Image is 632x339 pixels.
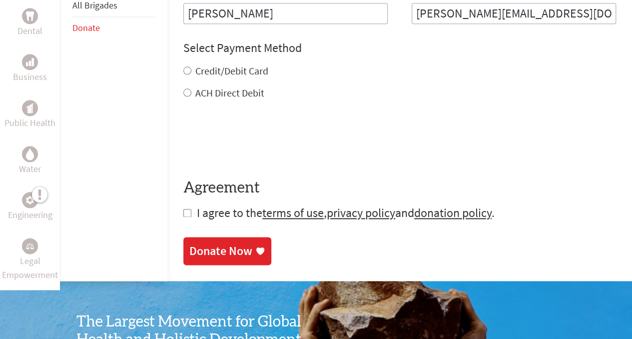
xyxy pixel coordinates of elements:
[22,146,38,162] div: Water
[414,205,492,220] a: donation policy
[195,86,264,99] label: ACH Direct Debit
[26,148,34,160] img: Water
[22,54,38,70] div: Business
[26,196,34,204] img: Engineering
[183,3,388,24] input: Enter Full Name
[13,54,47,84] a: BusinessBusiness
[22,192,38,208] div: Engineering
[26,243,34,249] img: Legal Empowerment
[17,8,42,38] a: DentalDental
[4,116,55,130] p: Public Health
[262,205,324,220] a: terms of use
[26,58,34,66] img: Business
[22,238,38,254] div: Legal Empowerment
[183,179,616,197] h4: Agreement
[13,70,47,84] p: Business
[26,103,34,113] img: Public Health
[2,238,58,282] a: Legal EmpowermentLegal Empowerment
[22,8,38,24] div: Dental
[4,100,55,130] a: Public HealthPublic Health
[26,11,34,21] img: Dental
[189,243,252,259] div: Donate Now
[8,192,52,222] a: EngineeringEngineering
[412,3,616,24] input: Your Email
[2,254,58,282] p: Legal Empowerment
[17,24,42,38] p: Dental
[195,64,268,77] label: Credit/Debit Card
[327,205,395,220] a: privacy policy
[22,100,38,116] div: Public Health
[72,22,100,33] a: Donate
[183,40,616,56] h4: Select Payment Method
[19,162,41,176] p: Water
[72,17,155,39] li: Donate
[183,120,335,159] iframe: reCAPTCHA
[19,146,41,176] a: WaterWater
[183,237,271,265] a: Donate Now
[197,205,495,220] span: I agree to the , and .
[8,208,52,222] p: Engineering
